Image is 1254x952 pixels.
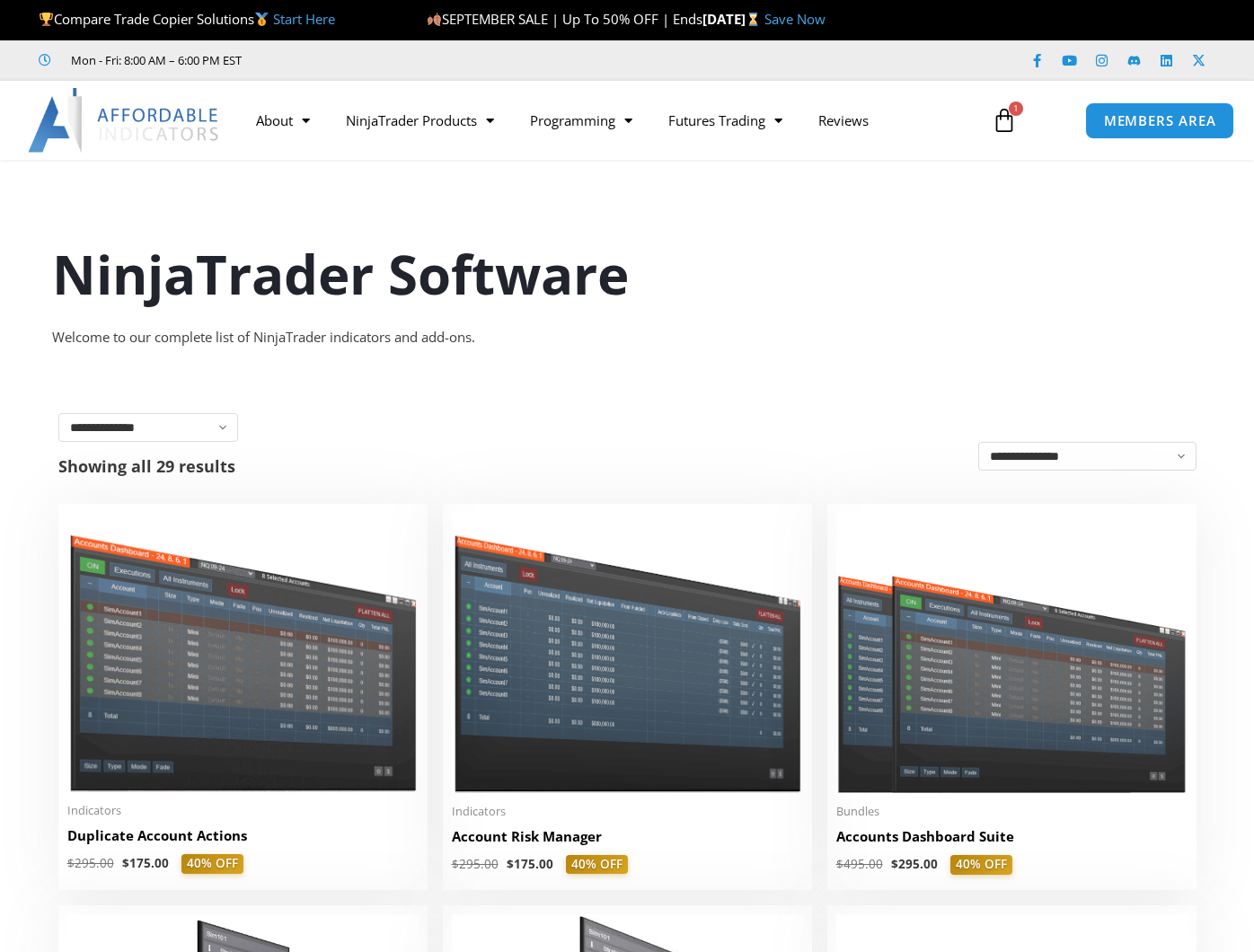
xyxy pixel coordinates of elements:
img: 🍂 [428,13,441,26]
a: 1 [965,94,1044,146]
span: Mon - Fri: 8:00 AM – 6:00 PM EST [66,49,242,71]
iframe: Customer reviews powered by Trustpilot [267,51,536,69]
a: Start Here [273,10,335,28]
select: Shop order [978,442,1197,471]
span: $ [67,855,75,871]
a: Programming [512,100,650,141]
h2: Account Risk Manager [452,827,803,846]
div: Welcome to our complete list of NinjaTrader indicators and add-ons. [52,325,1202,350]
span: SEPTEMBER SALE | Up To 50% OFF | Ends [427,10,702,28]
a: About [238,100,328,141]
bdi: 295.00 [452,856,499,872]
bdi: 175.00 [122,855,169,871]
a: Accounts Dashboard Suite [836,827,1188,855]
span: $ [122,855,129,871]
nav: Menu [238,100,978,141]
img: Accounts Dashboard Suite [836,513,1188,793]
span: 40% OFF [181,854,243,874]
span: Compare Trade Copier Solutions [39,10,335,28]
span: 1 [1009,101,1023,116]
span: $ [452,856,459,872]
img: 🏆 [40,13,53,26]
span: MEMBERS AREA [1104,114,1216,128]
img: 🥇 [255,13,269,26]
span: Bundles [836,804,1188,819]
span: 40% OFF [566,855,628,875]
bdi: 175.00 [507,856,553,872]
span: 40% OFF [950,855,1012,875]
bdi: 295.00 [891,856,938,872]
p: Showing all 29 results [58,458,235,474]
img: ⌛ [746,13,760,26]
a: Futures Trading [650,100,800,141]
bdi: 495.00 [836,856,883,872]
h2: Accounts Dashboard Suite [836,827,1188,846]
h2: Duplicate Account Actions [67,826,419,845]
a: Account Risk Manager [452,827,803,855]
span: Indicators [67,803,419,818]
span: $ [891,856,898,872]
span: $ [507,856,514,872]
span: Indicators [452,804,803,819]
a: NinjaTrader Products [328,100,512,141]
img: LogoAI | Affordable Indicators – NinjaTrader [28,88,221,153]
h1: NinjaTrader Software [52,236,1202,312]
bdi: 295.00 [67,855,114,871]
strong: [DATE] [702,10,764,28]
a: Save Now [764,10,826,28]
a: MEMBERS AREA [1085,102,1235,139]
a: Reviews [800,100,887,141]
span: $ [836,856,843,872]
img: Duplicate Account Actions [67,513,419,792]
img: Account Risk Manager [452,513,803,792]
a: Duplicate Account Actions [67,826,419,854]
